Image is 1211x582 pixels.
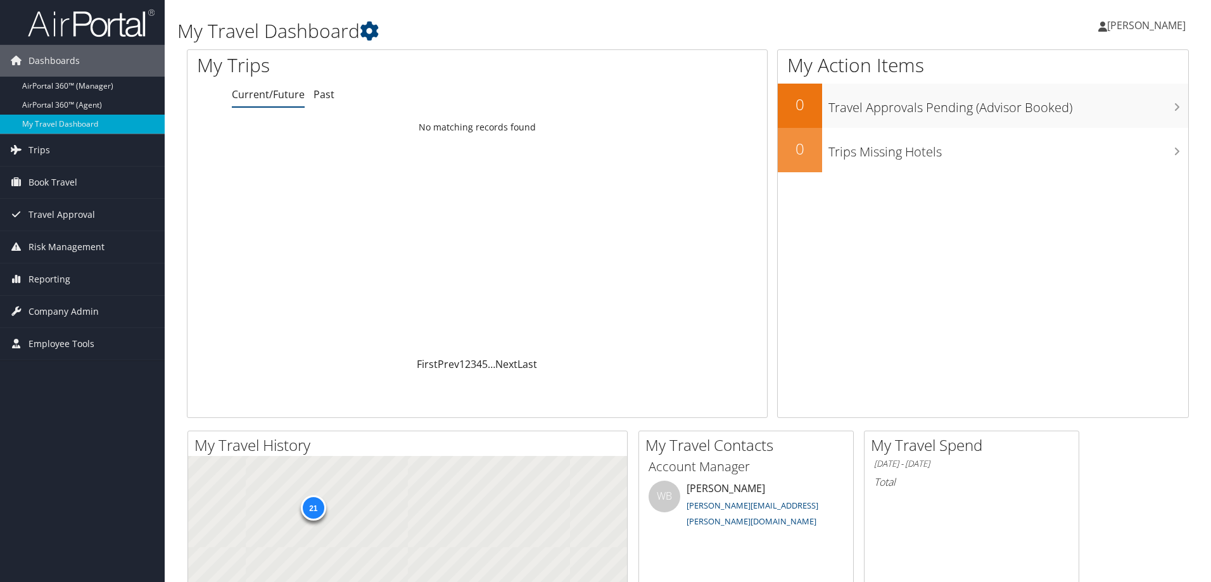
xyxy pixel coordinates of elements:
span: Employee Tools [29,328,94,360]
h2: 0 [778,94,822,115]
span: Dashboards [29,45,80,77]
a: 5 [482,357,488,371]
a: 0Trips Missing Hotels [778,128,1188,172]
span: Reporting [29,263,70,295]
a: Past [314,87,334,101]
h3: Account Manager [649,458,844,476]
span: Risk Management [29,231,105,263]
img: airportal-logo.png [28,8,155,38]
h6: [DATE] - [DATE] [874,458,1069,470]
a: 2 [465,357,471,371]
div: WB [649,481,680,512]
div: 21 [300,495,326,521]
a: Current/Future [232,87,305,101]
h2: My Travel Contacts [645,434,853,456]
span: [PERSON_NAME] [1107,18,1186,32]
td: No matching records found [187,116,767,139]
h3: Travel Approvals Pending (Advisor Booked) [828,92,1188,117]
span: Travel Approval [29,199,95,231]
h2: My Travel History [194,434,627,456]
a: Last [517,357,537,371]
h2: My Travel Spend [871,434,1079,456]
h6: Total [874,475,1069,489]
h2: 0 [778,138,822,160]
span: Book Travel [29,167,77,198]
span: Trips [29,134,50,166]
a: 1 [459,357,465,371]
a: First [417,357,438,371]
span: … [488,357,495,371]
h1: My Travel Dashboard [177,18,858,44]
a: 0Travel Approvals Pending (Advisor Booked) [778,84,1188,128]
a: Prev [438,357,459,371]
h1: My Trips [197,52,516,79]
a: 3 [471,357,476,371]
span: Company Admin [29,296,99,327]
h3: Trips Missing Hotels [828,137,1188,161]
li: [PERSON_NAME] [642,481,850,533]
a: 4 [476,357,482,371]
a: [PERSON_NAME] [1098,6,1198,44]
h1: My Action Items [778,52,1188,79]
a: Next [495,357,517,371]
a: [PERSON_NAME][EMAIL_ADDRESS][PERSON_NAME][DOMAIN_NAME] [687,500,818,528]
